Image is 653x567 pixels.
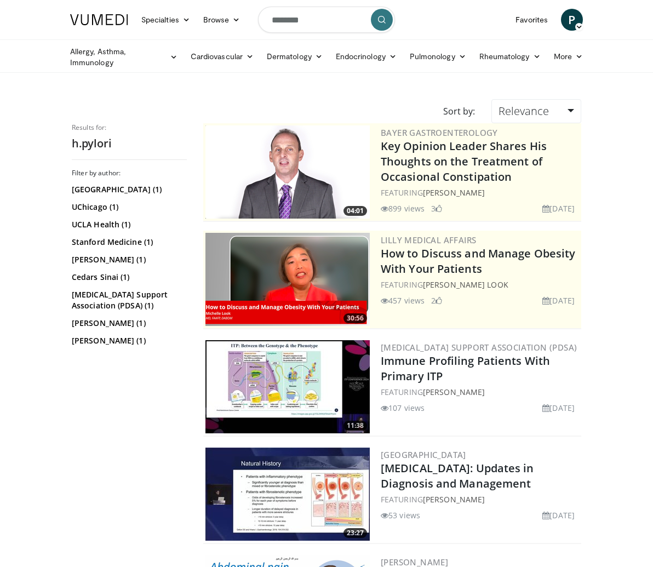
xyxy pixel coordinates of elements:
a: Rheumatology [473,45,547,67]
li: 457 views [381,295,425,306]
a: 11:38 [205,340,370,433]
a: Lilly Medical Affairs [381,234,476,245]
a: 30:56 [205,233,370,326]
span: 11:38 [343,421,367,431]
a: [PERSON_NAME] [423,387,485,397]
a: [GEOGRAPHIC_DATA] (1) [72,184,184,195]
a: [PERSON_NAME] (1) [72,335,184,346]
a: Key Opinion Leader Shares His Thoughts on the Treatment of Occasional Constipation [381,139,547,184]
li: 107 views [381,402,425,414]
a: Cardiovascular [184,45,260,67]
a: Favorites [509,9,554,31]
a: Specialties [135,9,197,31]
a: P [561,9,583,31]
span: 04:01 [343,206,367,216]
li: 53 views [381,509,420,521]
a: Pulmonology [403,45,473,67]
img: 71552bc2-f774-42e3-bc46-9f4beeafe6c3.300x170_q85_crop-smart_upscale.jpg [205,448,370,541]
li: 3 [431,203,442,214]
div: Sort by: [435,99,483,123]
a: Immune Profiling Patients With Primary ITP [381,353,550,383]
h3: Filter by author: [72,169,187,177]
a: More [547,45,589,67]
a: Endocrinology [329,45,403,67]
a: Cedars Sinai (1) [72,272,184,283]
a: [MEDICAL_DATA] Support Association (PDSA) (1) [72,289,184,311]
li: [DATE] [542,509,575,521]
span: Relevance [499,104,549,118]
a: [MEDICAL_DATA]: Updates in Diagnosis and Management [381,461,534,491]
a: UCLA Health (1) [72,219,184,230]
a: Allergy, Asthma, Immunology [64,46,184,68]
a: [PERSON_NAME] [423,187,485,198]
img: VuMedi Logo [70,14,128,25]
a: Stanford Medicine (1) [72,237,184,248]
a: [PERSON_NAME] (1) [72,254,184,265]
li: 2 [431,295,442,306]
li: [DATE] [542,402,575,414]
a: [PERSON_NAME] [423,494,485,505]
span: 30:56 [343,313,367,323]
div: FEATURING [381,187,579,198]
a: 23:27 [205,448,370,541]
a: [PERSON_NAME] (1) [72,318,184,329]
a: [GEOGRAPHIC_DATA] [381,449,466,460]
a: Relevance [491,99,581,123]
input: Search topics, interventions [258,7,395,33]
a: [PERSON_NAME] Look [423,279,508,290]
a: UChicago (1) [72,202,184,213]
div: FEATURING [381,386,579,398]
a: [MEDICAL_DATA] Support Association (PDSA) [381,342,577,353]
h2: h.pylori [72,136,187,151]
span: 23:27 [343,528,367,538]
p: Results for: [72,123,187,132]
img: 9828b8df-38ad-4333-b93d-bb657251ca89.png.300x170_q85_crop-smart_upscale.png [205,125,370,219]
a: 04:01 [205,125,370,219]
li: 899 views [381,203,425,214]
li: [DATE] [542,295,575,306]
div: FEATURING [381,494,579,505]
img: c98a6a29-1ea0-4bd5-8cf5-4d1e188984a7.png.300x170_q85_crop-smart_upscale.png [205,233,370,326]
li: [DATE] [542,203,575,214]
img: b575b5ae-4afa-4e12-a5b9-144147449e3b.300x170_q85_crop-smart_upscale.jpg [205,340,370,433]
a: How to Discuss and Manage Obesity With Your Patients [381,246,575,276]
a: Bayer Gastroenterology [381,127,498,138]
a: Browse [197,9,247,31]
div: FEATURING [381,279,579,290]
a: Dermatology [260,45,329,67]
